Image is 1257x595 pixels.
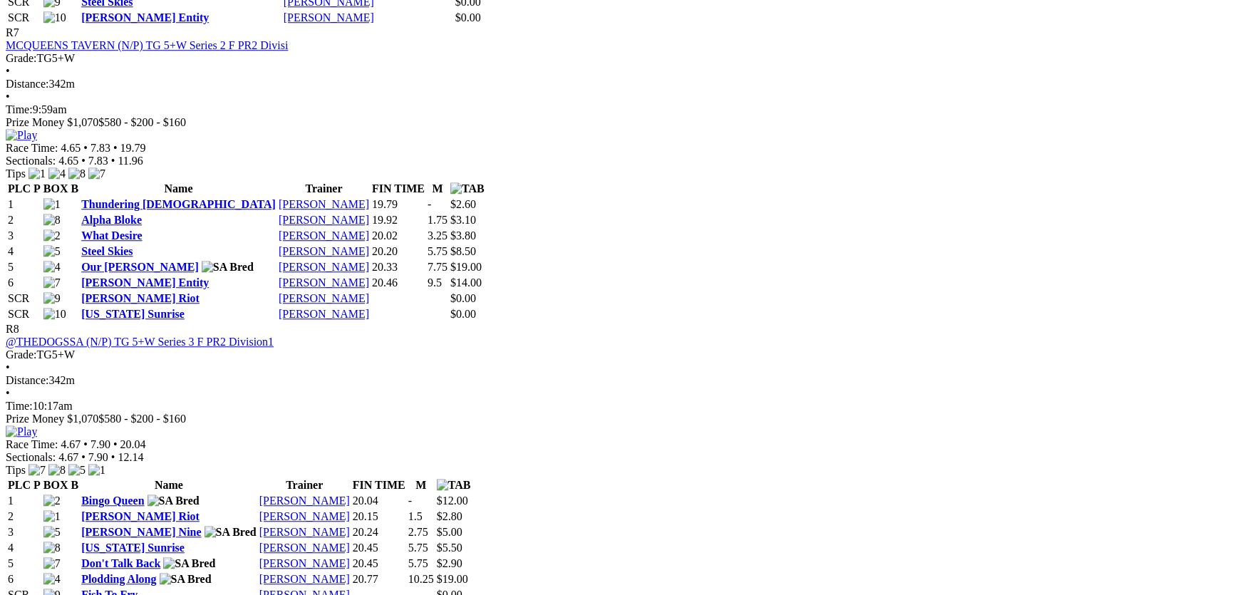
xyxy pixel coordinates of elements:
[352,557,406,571] td: 20.45
[29,167,46,180] img: 1
[43,182,68,195] span: BOX
[43,214,61,227] img: 8
[6,167,26,180] span: Tips
[6,26,19,38] span: R7
[111,155,115,167] span: •
[408,495,412,507] text: -
[259,510,350,522] a: [PERSON_NAME]
[279,229,369,242] a: [PERSON_NAME]
[6,90,10,103] span: •
[7,557,41,571] td: 5
[58,155,78,167] span: 4.65
[6,155,56,167] span: Sectionals:
[437,526,462,538] span: $5.00
[118,155,143,167] span: 11.96
[81,155,86,167] span: •
[437,495,468,507] span: $12.00
[7,291,41,306] td: SCR
[450,182,485,195] img: TAB
[259,478,351,492] th: Trainer
[120,142,146,154] span: 19.79
[7,229,41,243] td: 3
[68,464,86,477] img: 5
[6,387,10,399] span: •
[6,52,37,64] span: Grade:
[371,276,425,290] td: 20.46
[81,292,200,304] a: [PERSON_NAME] Riot
[81,245,133,257] a: Steel Skies
[43,557,61,570] img: 7
[7,525,41,539] td: 3
[450,229,476,242] span: $3.80
[148,495,200,507] img: SA Bred
[7,276,41,290] td: 6
[43,526,61,539] img: 5
[7,494,41,508] td: 1
[88,464,105,477] img: 1
[437,542,462,554] span: $5.50
[43,276,61,289] img: 7
[8,479,31,491] span: PLC
[6,348,37,361] span: Grade:
[6,400,33,412] span: Time:
[7,11,41,25] td: SCR
[7,572,41,586] td: 6
[43,245,61,258] img: 5
[279,261,369,273] a: [PERSON_NAME]
[450,214,476,226] span: $3.10
[81,11,209,24] a: [PERSON_NAME] Entity
[88,167,105,180] img: 7
[259,526,350,538] a: [PERSON_NAME]
[6,348,1251,361] div: TG5+W
[43,198,61,211] img: 1
[6,464,26,476] span: Tips
[352,525,406,539] td: 20.24
[6,323,19,335] span: R8
[427,182,448,196] th: M
[6,78,48,90] span: Distance:
[371,182,425,196] th: FIN TIME
[259,573,350,585] a: [PERSON_NAME]
[43,11,66,24] img: 10
[81,573,156,585] a: Plodding Along
[6,142,58,154] span: Race Time:
[284,11,374,24] a: [PERSON_NAME]
[6,374,48,386] span: Distance:
[6,65,10,77] span: •
[6,361,10,373] span: •
[81,557,160,569] a: Don't Talk Back
[81,542,185,554] a: [US_STATE] Sunrise
[88,155,108,167] span: 7.83
[279,292,369,304] a: [PERSON_NAME]
[48,464,66,477] img: 8
[371,197,425,212] td: 19.79
[81,526,201,538] a: [PERSON_NAME] Nine
[259,557,350,569] a: [PERSON_NAME]
[81,198,276,210] a: Thundering [DEMOGRAPHIC_DATA]
[160,573,212,586] img: SA Bred
[6,52,1251,65] div: TG5+W
[88,451,108,463] span: 7.90
[6,78,1251,90] div: 342m
[205,526,257,539] img: SA Bred
[6,336,274,348] a: @THEDOGSSA (N/P) TG 5+W Series 3 F PR2 Division1
[455,11,481,24] span: $0.00
[7,509,41,524] td: 2
[81,214,142,226] a: Alpha Bloke
[81,276,209,289] a: [PERSON_NAME] Entity
[90,142,110,154] span: 7.83
[450,198,476,210] span: $2.60
[111,451,115,463] span: •
[81,308,185,320] a: [US_STATE] Sunrise
[428,214,448,226] text: 1.75
[279,308,369,320] a: [PERSON_NAME]
[8,182,31,195] span: PLC
[83,142,88,154] span: •
[450,261,482,273] span: $19.00
[7,260,41,274] td: 5
[259,542,350,554] a: [PERSON_NAME]
[98,413,186,425] span: $580 - $200 - $160
[29,464,46,477] img: 7
[6,413,1251,425] div: Prize Money $1,070
[6,129,37,142] img: Play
